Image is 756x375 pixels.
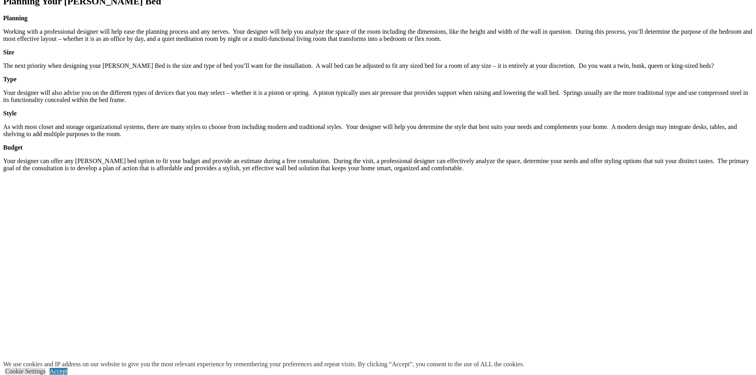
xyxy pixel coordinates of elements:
[3,123,753,138] p: As with most closet and storage organizational systems, there are many styles to choose from incl...
[3,110,17,117] strong: Style
[3,28,753,42] p: Working with a professional designer will help ease the planning process and any nerves. Your des...
[5,368,46,375] a: Cookie Settings
[3,76,16,83] strong: Type
[3,62,753,69] p: The next priority when designing your [PERSON_NAME] Bed is the size and type of bed you’ll want f...
[3,15,27,21] strong: Planning
[3,49,14,56] strong: Size
[3,144,23,151] strong: Budget
[50,368,67,375] a: Accept
[3,158,753,172] p: Your designer can offer any [PERSON_NAME] bed option to fit your budget and provide an estimate d...
[3,361,524,368] div: We use cookies and IP address on our website to give you the most relevant experience by remember...
[3,89,753,104] p: Your designer will also advise you on the different types of devices that you may select – whethe...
